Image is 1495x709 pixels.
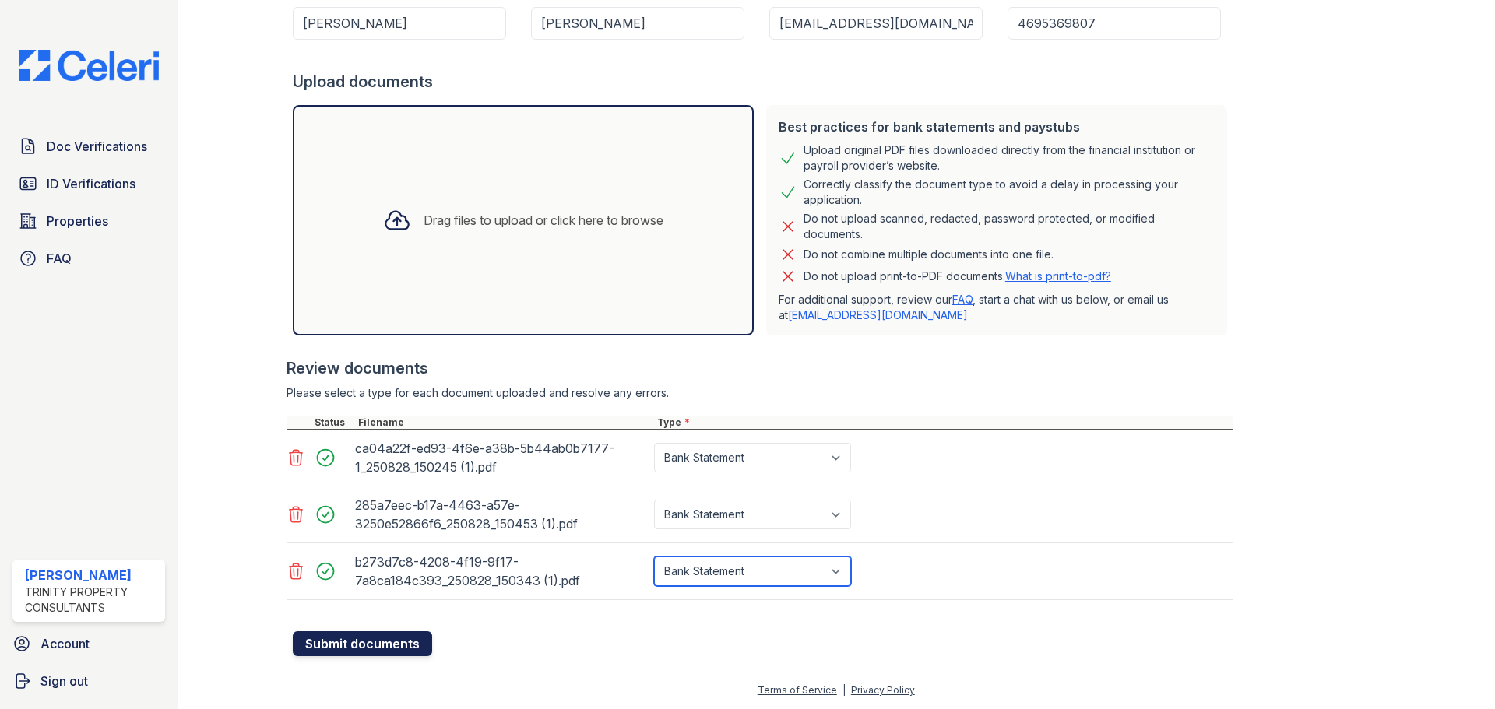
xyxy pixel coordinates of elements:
div: Upload original PDF files downloaded directly from the financial institution or payroll provider’... [804,142,1215,174]
a: What is print-to-pdf? [1005,269,1111,283]
div: Do not combine multiple documents into one file. [804,245,1054,264]
div: Do not upload scanned, redacted, password protected, or modified documents. [804,211,1215,242]
p: For additional support, review our , start a chat with us below, or email us at [779,292,1215,323]
div: [PERSON_NAME] [25,566,159,584]
div: b273d7c8-4208-4f19-9f17-7a8ca184c393_250828_150343 (1).pdf [355,549,648,593]
button: Submit documents [293,631,432,656]
div: Best practices for bank statements and paystubs [779,118,1215,136]
div: | [842,684,846,696]
div: Type [654,416,1233,429]
span: Doc Verifications [47,137,147,156]
a: ID Verifications [12,168,165,199]
span: FAQ [47,249,72,268]
p: Do not upload print-to-PDF documents. [804,269,1111,284]
span: Sign out [40,672,88,690]
span: ID Verifications [47,174,135,193]
a: Account [6,628,171,659]
a: Properties [12,205,165,237]
a: FAQ [952,293,973,306]
a: Doc Verifications [12,131,165,162]
div: Please select a type for each document uploaded and resolve any errors. [287,385,1233,401]
a: Sign out [6,665,171,697]
div: ca04a22f-ed93-4f6e-a38b-5b44ab0b7177-1_250828_150245 (1).pdf [355,436,648,479]
div: Upload documents [293,71,1233,93]
div: Trinity Property Consultants [25,584,159,616]
a: FAQ [12,243,165,274]
a: Privacy Policy [851,684,915,696]
div: Status [311,416,355,429]
span: Properties [47,212,108,230]
span: Account [40,634,90,653]
div: Correctly classify the document type to avoid a delay in processing your application. [804,177,1215,208]
div: 285a7eec-b17a-4463-a57e-3250e52866f6_250828_150453 (1).pdf [355,493,648,536]
div: Review documents [287,357,1233,379]
div: Filename [355,416,654,429]
a: [EMAIL_ADDRESS][DOMAIN_NAME] [788,308,968,321]
img: CE_Logo_Blue-a8612792a0a2168367f1c8372b55b34899dd931a85d93a1a3d3e32e68fde9ad4.png [6,50,171,81]
div: Drag files to upload or click here to browse [424,211,663,230]
a: Terms of Service [758,684,837,696]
